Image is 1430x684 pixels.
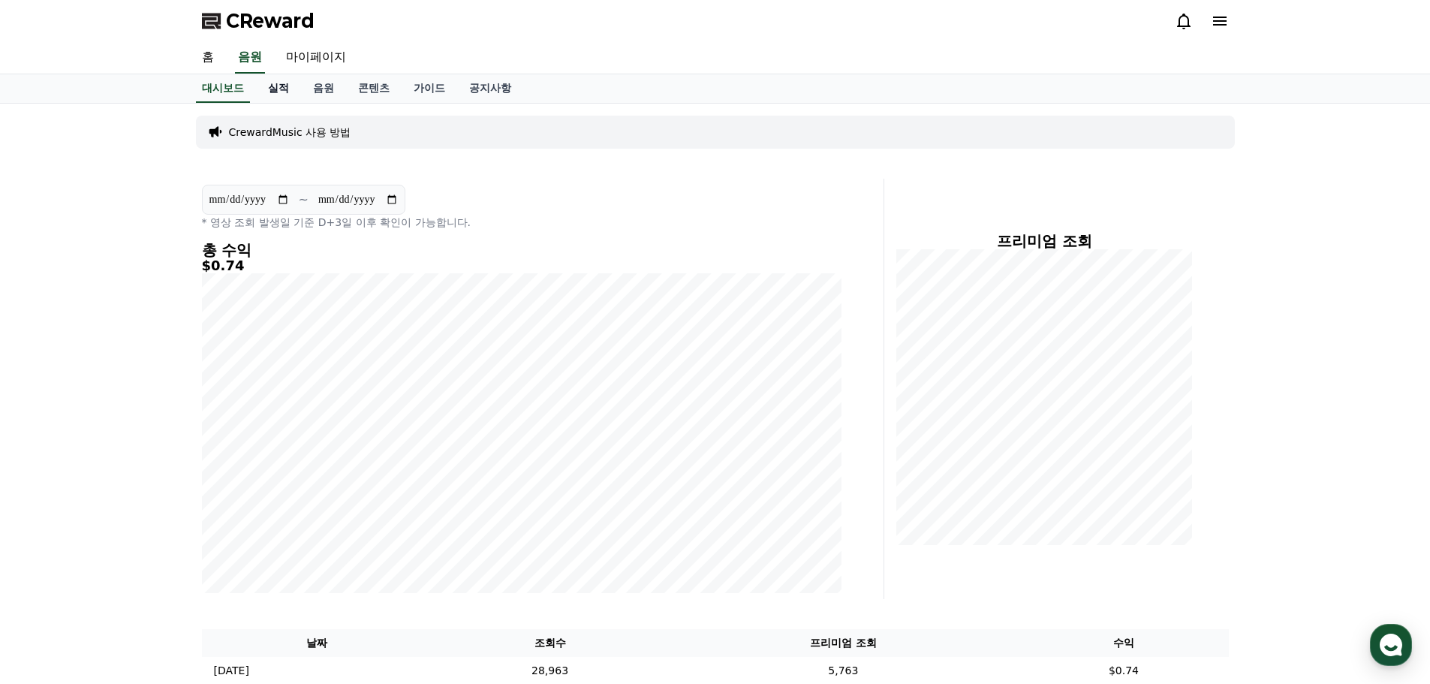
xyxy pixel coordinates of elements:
p: ~ [299,191,309,209]
p: * 영상 조회 발생일 기준 D+3일 이후 확인이 가능합니다. [202,215,841,230]
span: 대화 [137,499,155,511]
span: 설정 [232,499,250,511]
a: 설정 [194,476,288,514]
a: 가이드 [402,74,457,103]
a: 홈 [5,476,99,514]
th: 수익 [1019,629,1228,657]
h4: 총 수익 [202,242,841,258]
a: 공지사항 [457,74,523,103]
a: CReward [202,9,315,33]
a: 대화 [99,476,194,514]
span: CReward [226,9,315,33]
a: 음원 [301,74,346,103]
h5: $0.74 [202,258,841,273]
a: 실적 [256,74,301,103]
a: 음원 [235,42,265,74]
a: CrewardMusic 사용 방법 [229,125,351,140]
a: 대시보드 [196,74,250,103]
a: 마이페이지 [274,42,358,74]
h4: 프리미엄 조회 [896,233,1193,249]
a: 콘텐츠 [346,74,402,103]
a: 홈 [190,42,226,74]
p: [DATE] [214,663,249,679]
span: 홈 [47,499,56,511]
th: 날짜 [202,629,432,657]
th: 조회수 [432,629,668,657]
th: 프리미엄 조회 [667,629,1019,657]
